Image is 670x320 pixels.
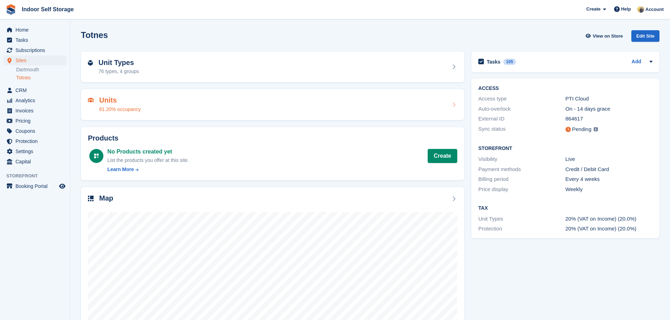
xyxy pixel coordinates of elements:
a: menu [4,55,66,65]
span: Account [645,6,664,13]
span: Storefront [6,172,70,179]
div: No Products created yet [107,148,189,156]
a: menu [4,96,66,105]
div: Learn More [107,166,134,173]
div: Price display [478,185,565,194]
div: Unit Types [478,215,565,223]
a: Preview store [58,182,66,190]
h2: Totnes [81,30,108,40]
a: Indoor Self Storage [19,4,77,15]
div: Pending [572,125,592,133]
span: Settings [15,146,58,156]
h2: Tasks [487,59,500,65]
h2: Units [99,96,141,104]
div: Edit Site [631,30,659,42]
img: unit-icn-7be61d7bf1b0ce9d3e12c5938cc71ed9869f7b940bace4675aadf7bd6d80202e.svg [88,98,94,103]
h2: Map [99,194,113,202]
div: PTI Cloud [566,95,652,103]
a: Totnes [16,74,66,81]
span: Home [15,25,58,35]
a: Learn More [107,166,189,173]
span: Analytics [15,96,58,105]
h2: Unit Types [98,59,139,67]
a: Create [428,149,457,163]
h2: Products [88,134,457,142]
div: 81.20% occupancy [99,106,141,113]
span: Tasks [15,35,58,45]
div: 20% (VAT on Income) (20.0%) [566,225,652,233]
a: menu [4,106,66,116]
span: Booking Portal [15,181,58,191]
div: Live [566,155,652,163]
a: Units 81.20% occupancy [81,89,464,120]
div: External ID [478,115,565,123]
img: stora-icon-8386f47178a22dfd0bd8f6a31ec36ba5ce8667c1dd55bd0f319d3a0aa187defe.svg [6,4,16,15]
a: menu [4,35,66,45]
div: Credit / Debit Card [566,165,652,174]
span: Subscriptions [15,45,58,55]
a: Edit Site [631,30,659,45]
div: Weekly [566,185,652,194]
a: menu [4,146,66,156]
div: 864617 [566,115,652,123]
div: Every 4 weeks [566,175,652,183]
div: 20% (VAT on Income) (20.0%) [566,215,652,223]
div: Access type [478,95,565,103]
span: List the products you offer at this site. [107,157,189,163]
a: Add [632,58,641,66]
span: Invoices [15,106,58,116]
img: Jo Moon [637,6,644,13]
span: Create [586,6,600,13]
span: Help [621,6,631,13]
img: icon-info-grey-7440780725fd019a000dd9b08b2336e03edf1995a4989e88bcd33f0948082b44.svg [594,127,598,131]
h2: Storefront [478,146,652,151]
div: Protection [478,225,565,233]
span: Coupons [15,126,58,136]
div: Sync status [478,125,565,134]
a: View on Store [585,30,626,42]
a: menu [4,85,66,95]
a: menu [4,157,66,166]
div: On - 14 days grace [566,105,652,113]
span: Sites [15,55,58,65]
img: custom-product-icn-white-7c27a13f52cf5f2f504a55ee73a895a1f82ff5669d69490e13668eaf7ade3bb5.svg [94,153,99,159]
div: Auto-overlock [478,105,565,113]
div: 105 [503,59,516,65]
a: Unit Types 76 types, 4 groups [81,52,464,83]
a: menu [4,25,66,35]
div: Visibility [478,155,565,163]
div: Billing period [478,175,565,183]
span: View on Store [593,33,623,40]
span: Protection [15,136,58,146]
a: menu [4,126,66,136]
h2: Tax [478,205,652,211]
a: Dartmouth [16,66,66,73]
h2: ACCESS [478,86,652,91]
div: 76 types, 4 groups [98,68,139,75]
div: Payment methods [478,165,565,174]
a: menu [4,136,66,146]
span: Capital [15,157,58,166]
span: Pricing [15,116,58,126]
span: CRM [15,85,58,95]
img: unit-type-icn-2b2737a686de81e16bb02015468b77c625bbabd49415b5ef34ead5e3b44a266d.svg [88,60,93,66]
a: menu [4,181,66,191]
a: menu [4,116,66,126]
img: map-icn-33ee37083ee616e46c38cad1a60f524a97daa1e2b2c8c0bc3eb3415660979fc1.svg [88,196,94,201]
a: menu [4,45,66,55]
